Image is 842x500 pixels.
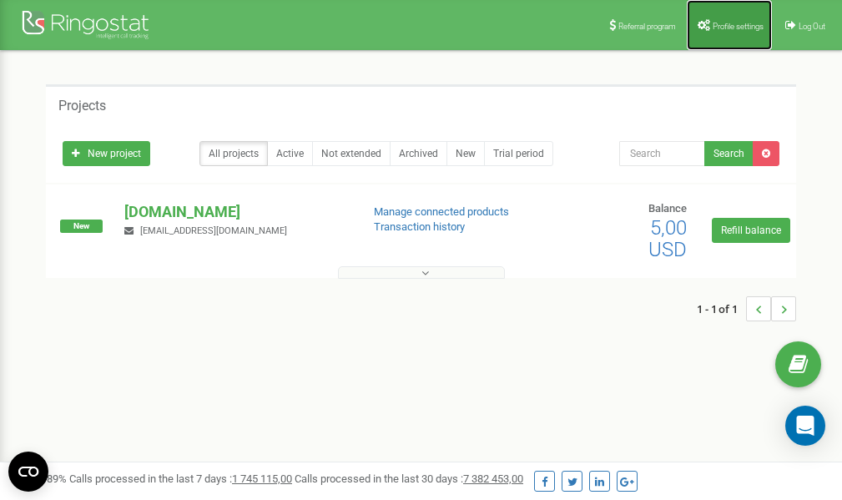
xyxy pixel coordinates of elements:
[713,22,764,31] span: Profile settings
[63,141,150,166] a: New project
[648,202,687,215] span: Balance
[312,141,391,166] a: Not extended
[295,472,523,485] span: Calls processed in the last 30 days :
[140,225,287,236] span: [EMAIL_ADDRESS][DOMAIN_NAME]
[712,218,790,243] a: Refill balance
[799,22,825,31] span: Log Out
[704,141,754,166] button: Search
[374,205,509,218] a: Manage connected products
[484,141,553,166] a: Trial period
[8,452,48,492] button: Open CMP widget
[69,472,292,485] span: Calls processed in the last 7 days :
[697,296,746,321] span: 1 - 1 of 1
[60,220,103,233] span: New
[463,472,523,485] u: 7 382 453,00
[232,472,292,485] u: 1 745 115,00
[697,280,796,338] nav: ...
[58,98,106,114] h5: Projects
[267,141,313,166] a: Active
[199,141,268,166] a: All projects
[124,201,346,223] p: [DOMAIN_NAME]
[785,406,825,446] div: Open Intercom Messenger
[618,22,676,31] span: Referral program
[374,220,465,233] a: Transaction history
[446,141,485,166] a: New
[390,141,447,166] a: Archived
[648,216,687,261] span: 5,00 USD
[619,141,705,166] input: Search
